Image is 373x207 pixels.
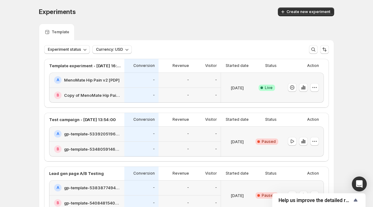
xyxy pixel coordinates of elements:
[92,45,132,54] button: Currency: USD
[287,9,330,14] span: Create new experiment
[352,176,367,191] div: Open Intercom Messenger
[133,117,155,122] p: Conversion
[226,171,249,176] p: Started date
[307,117,319,122] p: Action
[64,200,121,206] h2: gp-template-540848154006782847
[307,171,319,176] p: Action
[265,171,277,176] p: Status
[231,139,244,145] p: [DATE]
[215,131,217,136] p: -
[226,63,249,68] p: Started date
[187,93,189,98] p: -
[153,78,155,82] p: -
[52,30,69,35] p: Template
[187,131,189,136] p: -
[153,93,155,98] p: -
[57,93,59,98] h2: B
[49,170,104,176] p: Lead gen page A/B Testing
[265,117,277,122] p: Status
[215,78,217,82] p: -
[262,193,276,198] span: Paused
[153,147,155,152] p: -
[187,78,189,82] p: -
[307,63,319,68] p: Action
[187,147,189,152] p: -
[205,63,217,68] p: Visitor
[173,63,189,68] p: Revenue
[49,116,116,123] p: Test campaign - [DATE] 13:54:00
[48,47,81,52] span: Experiment status
[133,171,155,176] p: Conversion
[133,63,155,68] p: Conversion
[57,200,59,205] h2: B
[173,117,189,122] p: Revenue
[262,139,276,144] span: Paused
[173,171,189,176] p: Revenue
[279,197,352,203] span: Help us improve the detailed report for A/B campaigns
[205,171,217,176] p: Visitor
[215,93,217,98] p: -
[215,200,217,205] p: -
[57,185,59,190] h2: A
[96,47,123,52] span: Currency: USD
[205,117,217,122] p: Visitor
[187,185,189,190] p: -
[57,78,59,82] h2: A
[49,63,121,69] p: Template experiment - [DATE] 16:10:01
[39,8,76,16] span: Experiments
[226,117,249,122] p: Started date
[215,185,217,190] p: -
[320,45,329,54] button: Sort the results
[64,185,121,191] h2: gp-template-538387749477024554
[278,7,334,16] button: Create new experiment
[64,146,121,152] h2: gp-template-534805914675315873
[64,77,120,83] h2: MenoMate Hip Pain v2 [PDP]
[265,85,273,90] span: Live
[44,45,90,54] button: Experiment status
[57,147,59,152] h2: B
[57,131,59,136] h2: A
[153,185,155,190] p: -
[231,192,244,199] p: [DATE]
[265,63,277,68] p: Status
[64,92,121,98] h2: Copy of MenoMate Hip Pain v2 [PDP]
[215,147,217,152] p: -
[279,196,359,204] button: Show survey - Help us improve the detailed report for A/B campaigns
[187,200,189,205] p: -
[153,131,155,136] p: -
[64,131,121,137] h2: gp-template-533920519699825900
[231,85,244,91] p: [DATE]
[153,200,155,205] p: -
